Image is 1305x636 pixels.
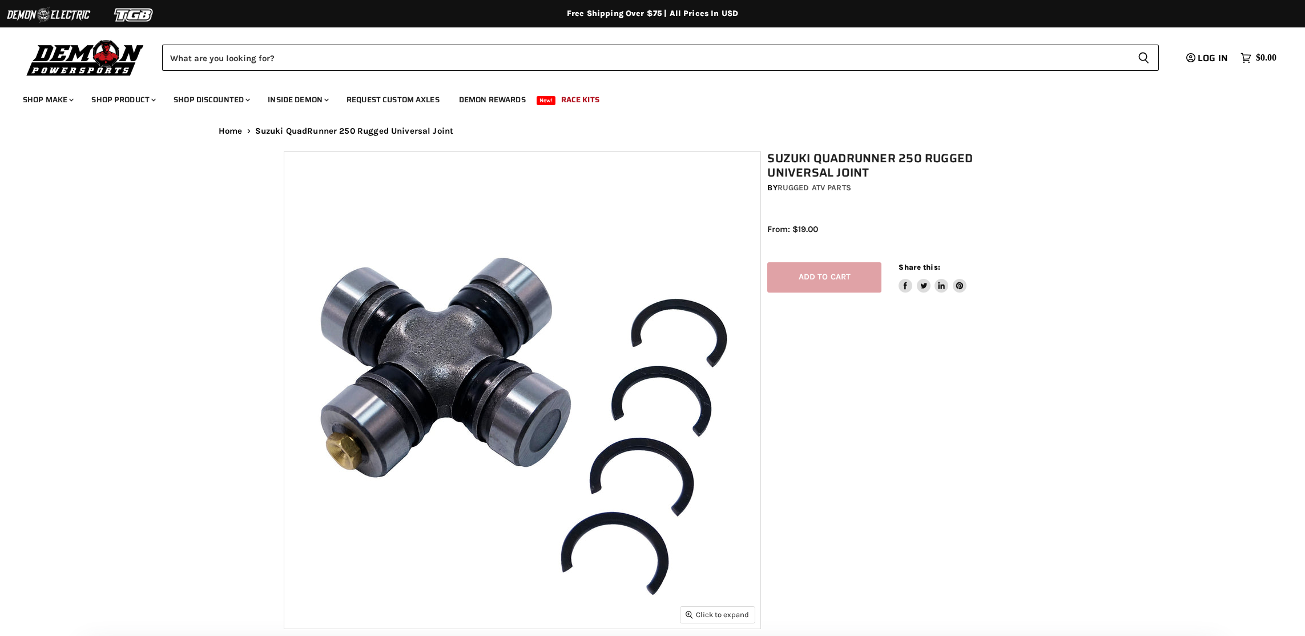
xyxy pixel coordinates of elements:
a: Demon Rewards [450,88,534,111]
h1: Suzuki QuadRunner 250 Rugged Universal Joint [767,151,1028,180]
img: TGB Logo 2 [91,4,177,26]
aside: Share this: [899,262,966,293]
a: Rugged ATV Parts [778,183,851,193]
a: $0.00 [1235,50,1282,66]
a: Log in [1181,53,1235,63]
div: Free Shipping Over $75 | All Prices In USD [196,9,1109,19]
a: Shop Product [83,88,163,111]
span: Click to expand [686,610,749,619]
a: Race Kits [553,88,608,111]
div: by [767,182,1028,194]
input: Search [162,45,1129,71]
span: Suzuki QuadRunner 250 Rugged Universal Joint [255,126,454,136]
a: Shop Discounted [165,88,257,111]
img: Demon Electric Logo 2 [6,4,91,26]
span: Share this: [899,263,940,271]
nav: Breadcrumbs [196,126,1109,136]
button: Search [1129,45,1159,71]
span: New! [537,96,556,105]
a: Inside Demon [259,88,336,111]
img: Demon Powersports [23,37,148,78]
button: Click to expand [680,607,755,622]
a: Shop Make [14,88,80,111]
a: Home [219,126,243,136]
form: Product [162,45,1159,71]
a: Request Custom Axles [338,88,448,111]
span: Log in [1198,51,1228,65]
span: From: $19.00 [767,224,818,234]
span: $0.00 [1256,53,1276,63]
ul: Main menu [14,83,1274,111]
img: Suzuki QuadRunner 250 Rugged Universal Joint [284,152,760,629]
